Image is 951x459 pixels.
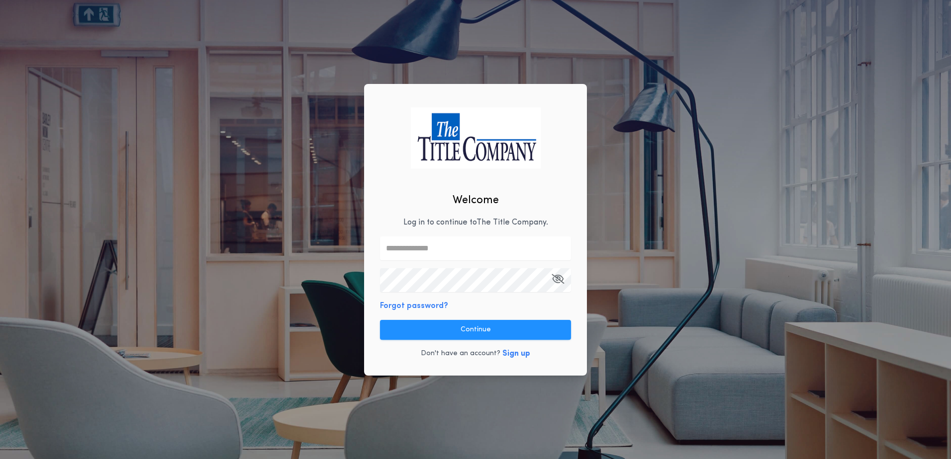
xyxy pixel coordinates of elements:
button: Sign up [502,348,530,360]
img: logo [410,107,541,168]
button: Continue [380,320,571,340]
h2: Welcome [453,192,499,209]
p: Don't have an account? [421,349,500,359]
p: Log in to continue to The Title Company . [403,217,548,229]
button: Forgot password? [380,300,448,312]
